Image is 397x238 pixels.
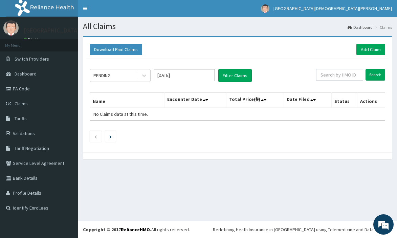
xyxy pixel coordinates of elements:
span: Tariffs [15,115,27,122]
footer: All rights reserved. [78,221,397,238]
img: User Image [3,20,19,36]
a: Add Claim [356,44,385,55]
li: Claims [373,24,392,30]
th: Status [332,92,357,108]
strong: Copyright © 2017 . [83,226,151,233]
span: Claims [15,101,28,107]
p: [GEOGRAPHIC_DATA][DEMOGRAPHIC_DATA][PERSON_NAME] [24,27,184,34]
input: Search [366,69,385,81]
button: Download Paid Claims [90,44,142,55]
th: Date Filed [284,92,332,108]
a: Dashboard [348,24,373,30]
a: RelianceHMO [121,226,150,233]
th: Actions [357,92,385,108]
span: Dashboard [15,71,37,77]
input: Select Month and Year [154,69,215,81]
a: Online [24,37,40,42]
input: Search by HMO ID [316,69,363,81]
th: Name [90,92,164,108]
div: PENDING [93,72,111,79]
div: Redefining Heath Insurance in [GEOGRAPHIC_DATA] using Telemedicine and Data Science! [213,226,392,233]
img: User Image [261,4,269,13]
span: Switch Providers [15,56,49,62]
a: Next page [109,133,112,139]
th: Encounter Date [164,92,226,108]
button: Filter Claims [218,69,252,82]
span: Tariff Negotiation [15,145,49,151]
span: No Claims data at this time. [93,111,148,117]
a: Previous page [94,133,97,139]
span: [GEOGRAPHIC_DATA][DEMOGRAPHIC_DATA][PERSON_NAME] [273,5,392,12]
h1: All Claims [83,22,392,31]
th: Total Price(₦) [226,92,284,108]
